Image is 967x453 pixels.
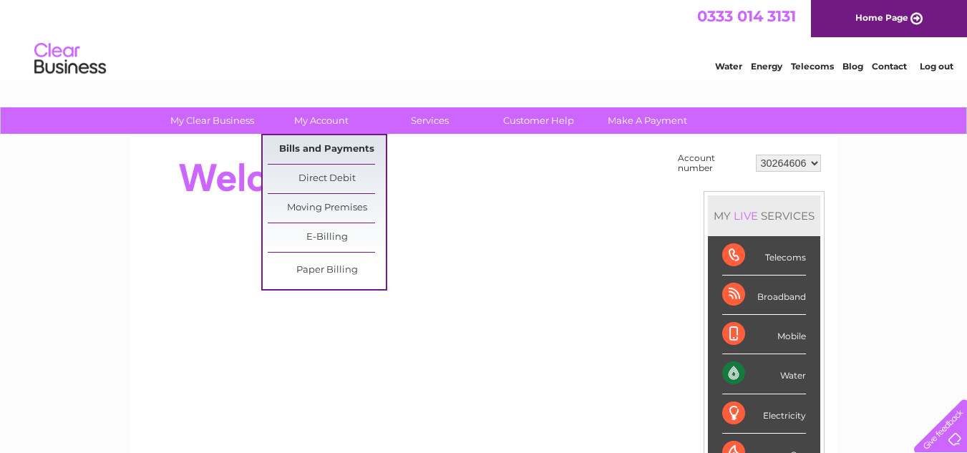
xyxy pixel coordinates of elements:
[751,61,782,72] a: Energy
[920,61,953,72] a: Log out
[268,223,386,252] a: E-Billing
[146,8,822,69] div: Clear Business is a trading name of Verastar Limited (registered in [GEOGRAPHIC_DATA] No. 3667643...
[722,276,806,315] div: Broadband
[708,195,820,236] div: MY SERVICES
[262,107,380,134] a: My Account
[588,107,706,134] a: Make A Payment
[872,61,907,72] a: Contact
[697,7,796,25] a: 0333 014 3131
[722,354,806,394] div: Water
[268,165,386,193] a: Direct Debit
[715,61,742,72] a: Water
[268,256,386,285] a: Paper Billing
[731,209,761,223] div: LIVE
[268,194,386,223] a: Moving Premises
[268,135,386,164] a: Bills and Payments
[722,394,806,434] div: Electricity
[791,61,834,72] a: Telecoms
[371,107,489,134] a: Services
[674,150,752,177] td: Account number
[842,61,863,72] a: Blog
[722,236,806,276] div: Telecoms
[34,37,107,81] img: logo.png
[480,107,598,134] a: Customer Help
[153,107,271,134] a: My Clear Business
[722,315,806,354] div: Mobile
